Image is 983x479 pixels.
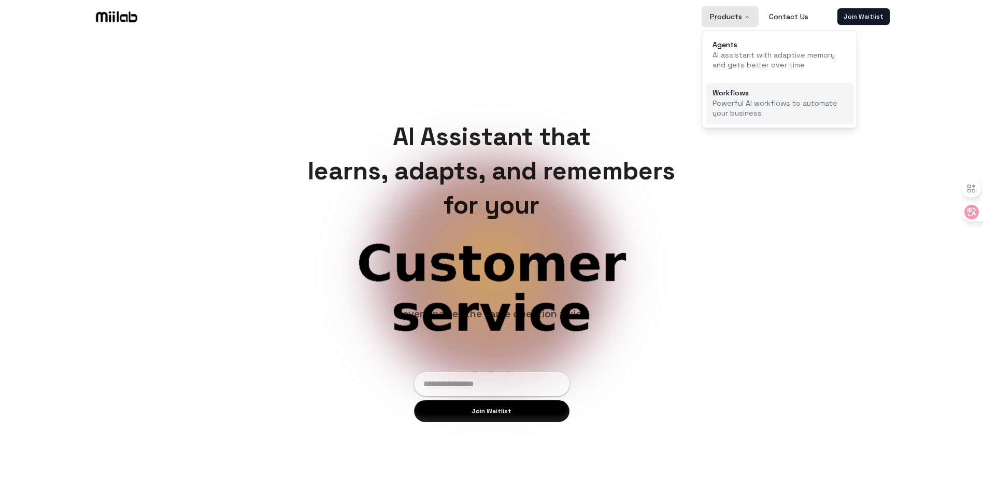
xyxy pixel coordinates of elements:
[713,50,847,71] p: AI assistant with adaptive memory and gets better over time
[837,8,890,25] a: Join Waitlist
[706,83,853,125] a: WorkflowsPowerful AI workflows to automate your business
[761,6,817,27] a: Contact Us
[702,6,759,27] button: Products
[713,89,847,96] div: Workflows
[94,9,139,24] img: Logo
[702,31,858,129] div: Products
[702,6,817,27] nav: Main
[259,239,725,339] span: Customer service
[414,400,569,422] button: Join Waitlist
[713,41,847,48] div: Agents
[706,35,853,77] a: AgentsAI assistant with adaptive memory and gets better over time
[713,98,847,119] p: Powerful AI workflows to automate your business
[300,120,683,222] h1: AI Assistant that learns, adapts, and remembers for your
